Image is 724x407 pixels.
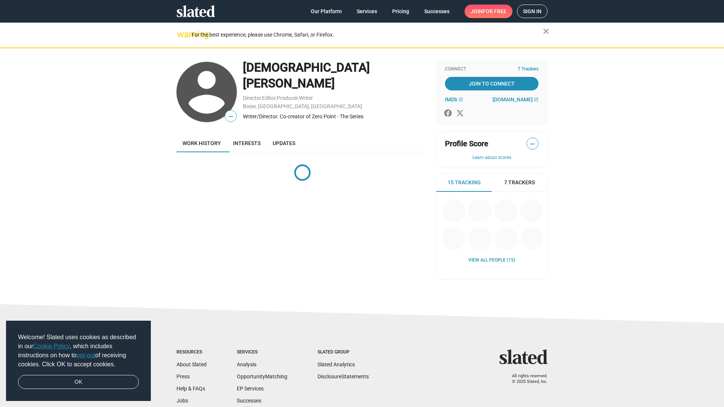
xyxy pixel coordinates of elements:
span: Our Platform [311,5,342,18]
a: IMDb [445,96,463,103]
a: Director [243,95,261,101]
mat-icon: open_in_new [534,97,538,102]
a: View all People (15) [468,257,515,263]
a: OpportunityMatching [237,373,287,379]
a: DisclosureStatements [318,373,369,379]
a: Help & FAQs [176,386,205,392]
span: Profile Score [445,139,488,149]
a: Successes [237,398,261,404]
a: About Slated [176,361,207,367]
span: , [276,96,277,101]
a: Cookie Policy [33,343,70,349]
div: Resources [176,349,207,355]
a: dismiss cookie message [18,375,139,389]
span: [DOMAIN_NAME] [492,96,533,103]
div: For the best experience, please use Chrome, Safari, or Firefox. [192,30,543,40]
a: Editor [262,95,276,101]
a: Pricing [386,5,415,18]
div: [DEMOGRAPHIC_DATA][PERSON_NAME] [243,60,428,92]
span: Updates [273,140,295,146]
span: 15 Tracking [448,179,481,186]
a: EP Services [237,386,264,392]
span: 7 Trackers [504,179,535,186]
a: Boise, [GEOGRAPHIC_DATA], [GEOGRAPHIC_DATA] [243,103,362,109]
a: [DOMAIN_NAME] [492,96,538,103]
a: opt-out [77,352,95,358]
span: Sign in [523,5,541,18]
a: Producer [277,95,298,101]
span: Pricing [392,5,409,18]
span: IMDb [445,96,457,103]
div: cookieconsent [6,321,151,401]
a: Our Platform [305,5,348,18]
a: Work history [176,134,227,152]
span: Join To Connect [446,77,537,90]
span: Join [471,5,506,18]
span: Interests [233,140,261,146]
span: , [261,96,262,101]
a: Interests [227,134,267,152]
mat-icon: close [541,27,551,36]
div: Services [237,349,287,355]
a: Updates [267,134,301,152]
span: — [225,112,236,121]
p: All rights reserved. © 2025 Slated, Inc. [504,373,548,384]
div: Writer/Director. Co-creator of Zero Point - The Series [243,113,428,120]
a: Slated Analytics [318,361,355,367]
a: Writer [299,95,313,101]
span: for free [483,5,506,18]
span: Welcome! Slated uses cookies as described in our , which includes instructions on how to of recei... [18,333,139,369]
span: Services [357,5,377,18]
div: Slated Group [318,349,369,355]
a: Join To Connect [445,77,538,90]
a: Services [351,5,383,18]
span: — [527,139,538,149]
a: Joinfor free [465,5,512,18]
a: Analysis [237,361,256,367]
a: Press [176,373,190,379]
a: Sign in [517,5,548,18]
button: Learn about scores [445,155,538,161]
span: 7 Trackers [518,66,538,72]
span: , [298,96,299,101]
span: Successes [424,5,449,18]
a: Jobs [176,398,188,404]
mat-icon: warning [177,30,186,39]
mat-icon: open_in_new [459,97,463,102]
span: Work history [183,140,221,146]
div: Connect [445,66,538,72]
a: Successes [418,5,456,18]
